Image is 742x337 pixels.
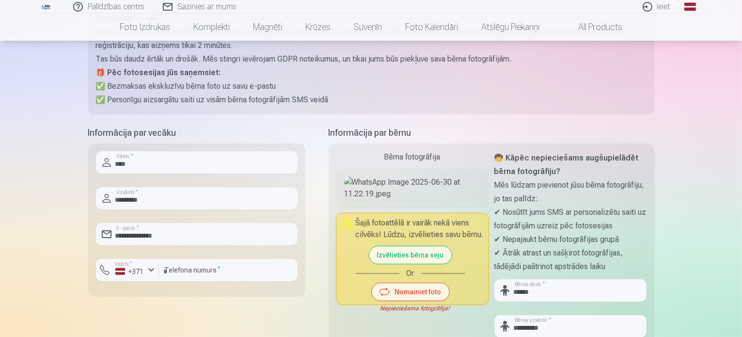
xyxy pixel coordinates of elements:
[182,14,241,41] a: Komplekti
[394,14,470,41] a: Foto kalendāri
[294,14,342,41] a: Krūzes
[336,305,489,312] div: Nepieciešama fotogrāfija!
[115,267,144,276] div: +371
[96,52,647,66] p: Tas būs daudz ērtāk un drošāk. Mēs stingri ievērojam GDPR noteikumus, un tikai jums būs piekļuve ...
[372,283,449,301] button: Nomainiet foto
[494,233,647,246] p: ✔ Nepajaukt bērnu fotogrāfijas grupā
[356,217,485,241] p: Šajā fotoattēlā ir vairāk nekā viens cilvēks! Lūdzu, izvēlieties savu bērnu.
[96,93,647,107] p: ✅ Personīgu aizsargātu saiti uz visām bērna fotogrāfijām SMS veidā
[356,268,465,279] div: Or
[108,14,182,41] a: Foto izdrukas
[344,177,481,200] img: WhatsApp Image 2025-06-30 at 11.22.19.jpeg
[494,206,647,233] p: ✔ Nosūtīt jums SMS ar personalizētu saiti uz fotogrāfijām uzreiz pēc fotosesijas
[336,151,489,163] div: Bērna fotogrāfija
[494,178,647,206] p: Mēs lūdzam pievienot jūsu bērna fotogrāfiju, jo tas palīdz:
[241,14,294,41] a: Magnēti
[96,80,647,93] p: ✅ Bezmaksas ekskluzīvu bērna foto uz savu e-pastu
[329,126,654,140] h5: Informācija par bērnu
[96,259,159,281] button: Valsts*+371
[551,14,634,41] a: All products
[494,153,639,176] strong: 🧒 Kāpēc nepieciešams augšupielādēt bērna fotogrāfiju?
[111,260,135,268] label: Valsts
[41,4,51,10] img: /fa1
[88,126,305,140] h5: Informācija par vecāku
[96,68,221,77] strong: 🎁 Pēc fotosesijas jūs saņemsiet:
[494,246,647,273] p: ✔ Ātrāk atrast un sašķirot fotogrāfijas, tādējādi paātrinot apstrādes laiku
[342,14,394,41] a: Suvenīri
[470,14,551,41] a: Atslēgu piekariņi
[369,246,452,264] button: Izvēlieties bērna seju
